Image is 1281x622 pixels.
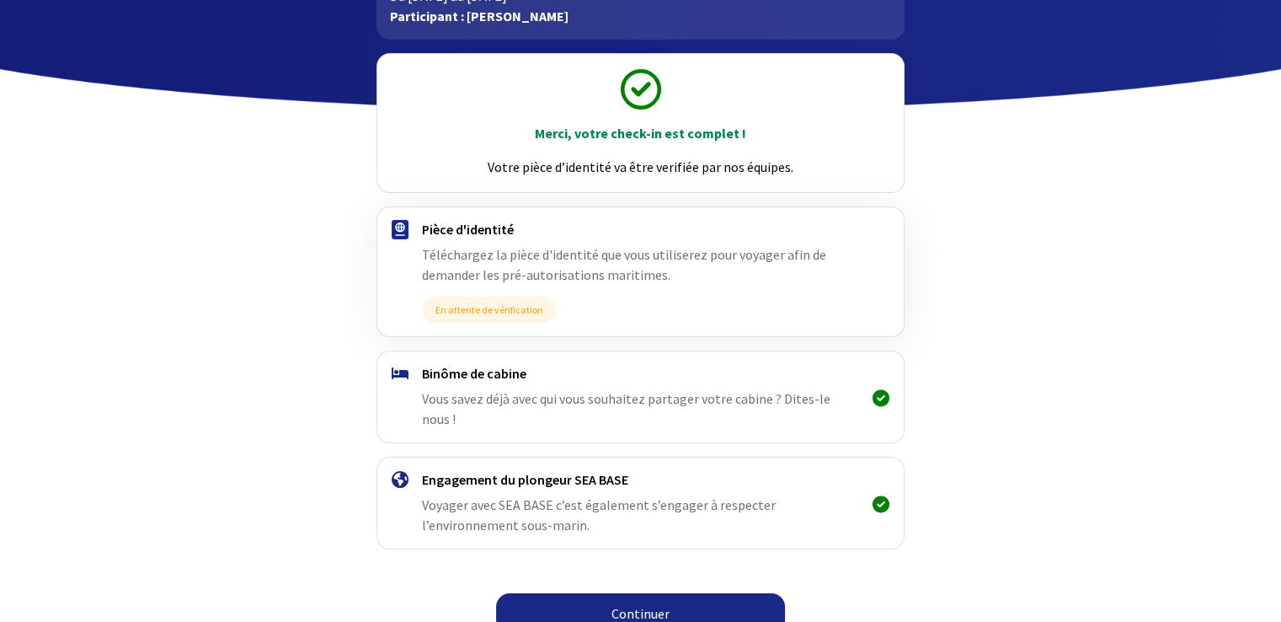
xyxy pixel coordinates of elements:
[422,221,859,238] h4: Pièce d'identité
[392,220,408,239] img: passport.svg
[392,123,889,143] p: Merci, votre check-in est complet !
[422,246,826,283] span: Téléchargez la pièce d'identité que vous utiliserez pour voyager afin de demander les pré-autoris...
[422,471,859,488] h4: Engagement du plongeur SEA BASE
[392,157,889,177] p: Votre pièce d’identité va être verifiée par nos équipes.
[390,6,891,26] p: Participant : [PERSON_NAME]
[392,367,408,379] img: binome.svg
[422,365,859,382] h4: Binôme de cabine
[422,496,776,534] span: Voyager avec SEA BASE c’est également s’engager à respecter l’environnement sous-marin.
[422,390,830,427] span: Vous savez déjà avec qui vous souhaitez partager votre cabine ? Dites-le nous !
[392,471,408,488] img: engagement.svg
[422,297,557,323] span: En attente de vérification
